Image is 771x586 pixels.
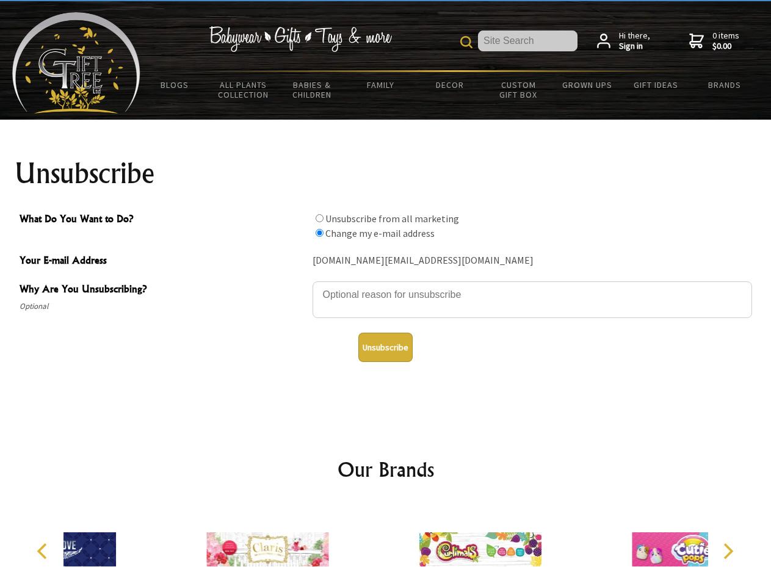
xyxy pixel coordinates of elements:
span: Hi there, [619,31,650,52]
button: Unsubscribe [358,333,413,362]
a: Gift Ideas [621,72,690,98]
span: Why Are You Unsubscribing? [20,281,306,299]
a: Decor [415,72,484,98]
a: Brands [690,72,759,98]
strong: Sign in [619,41,650,52]
label: Unsubscribe from all marketing [325,212,459,225]
a: Custom Gift Box [484,72,553,107]
input: Site Search [478,31,577,51]
div: [DOMAIN_NAME][EMAIL_ADDRESS][DOMAIN_NAME] [313,251,752,270]
input: What Do You Want to Do? [316,229,324,237]
a: Hi there,Sign in [597,31,650,52]
input: What Do You Want to Do? [316,214,324,222]
span: Your E-mail Address [20,253,306,270]
a: Babies & Children [278,72,347,107]
label: Change my e-mail address [325,227,435,239]
img: Babywear - Gifts - Toys & more [209,26,392,52]
textarea: Why Are You Unsubscribing? [313,281,752,318]
a: 0 items$0.00 [689,31,739,52]
strong: $0.00 [712,41,739,52]
a: All Plants Collection [209,72,278,107]
span: 0 items [712,30,739,52]
button: Previous [31,538,57,565]
button: Next [714,538,741,565]
img: product search [460,36,472,48]
a: Grown Ups [552,72,621,98]
a: BLOGS [140,72,209,98]
h2: Our Brands [24,455,747,484]
img: Babyware - Gifts - Toys and more... [12,12,140,114]
a: Family [347,72,416,98]
span: Optional [20,299,306,314]
span: What Do You Want to Do? [20,211,306,229]
h1: Unsubscribe [15,159,757,188]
